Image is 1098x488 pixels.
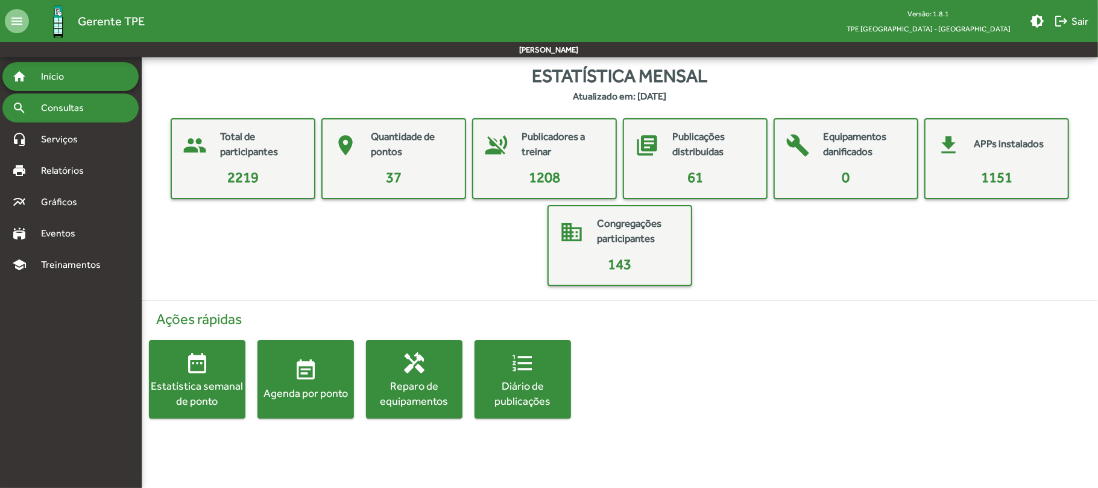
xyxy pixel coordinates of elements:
[371,129,453,160] mat-card-title: Quantidade de pontos
[185,350,209,375] mat-icon: date_range
[34,258,115,272] span: Treinamentos
[294,358,318,382] mat-icon: event_note
[12,258,27,272] mat-icon: school
[220,129,302,160] mat-card-title: Total de participantes
[227,169,259,185] span: 2219
[386,169,402,185] span: 37
[608,256,632,272] span: 143
[597,216,679,247] mat-card-title: Congregações participantes
[554,214,590,250] mat-icon: domain
[478,127,514,163] mat-icon: voice_over_off
[366,340,462,419] button: Reparo de equipamentos
[974,136,1044,152] mat-card-title: APPs instalados
[475,340,571,419] button: Diário de publicações
[34,101,99,115] span: Consultas
[12,195,27,209] mat-icon: multiline_chart
[34,69,81,84] span: Início
[39,2,78,41] img: Logo
[842,169,850,185] span: 0
[475,378,571,408] div: Diário de publicações
[823,129,905,160] mat-card-title: Equipamentos danificados
[1054,14,1068,28] mat-icon: logout
[12,101,27,115] mat-icon: search
[402,350,426,375] mat-icon: handyman
[366,378,462,408] div: Reparo de equipamentos
[177,127,213,163] mat-icon: people
[1054,10,1088,32] span: Sair
[837,21,1020,36] span: TPE [GEOGRAPHIC_DATA] - [GEOGRAPHIC_DATA]
[149,340,245,419] button: Estatística semanal de ponto
[522,129,604,160] mat-card-title: Publicadores a treinar
[29,2,145,41] a: Gerente TPE
[257,340,354,419] button: Agenda por ponto
[34,226,92,241] span: Eventos
[5,9,29,33] mat-icon: menu
[34,195,93,209] span: Gráficos
[149,311,1091,328] h4: Ações rápidas
[629,127,665,163] mat-icon: library_books
[573,89,667,104] strong: Atualizado em: [DATE]
[12,69,27,84] mat-icon: home
[687,169,703,185] span: 61
[1049,10,1093,32] button: Sair
[257,385,354,401] div: Agenda por ponto
[34,163,99,178] span: Relatórios
[78,11,145,31] span: Gerente TPE
[12,163,27,178] mat-icon: print
[529,169,560,185] span: 1208
[930,127,967,163] mat-icon: get_app
[149,378,245,408] div: Estatística semanal de ponto
[837,6,1020,21] div: Versão: 1.8.1
[532,62,708,89] span: Estatística mensal
[780,127,816,163] mat-icon: build
[511,350,535,375] mat-icon: format_list_numbered
[1030,14,1044,28] mat-icon: brightness_medium
[672,129,754,160] mat-card-title: Publicações distribuídas
[327,127,364,163] mat-icon: place
[12,132,27,147] mat-icon: headset_mic
[12,226,27,241] mat-icon: stadium
[34,132,94,147] span: Serviços
[981,169,1012,185] span: 1151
